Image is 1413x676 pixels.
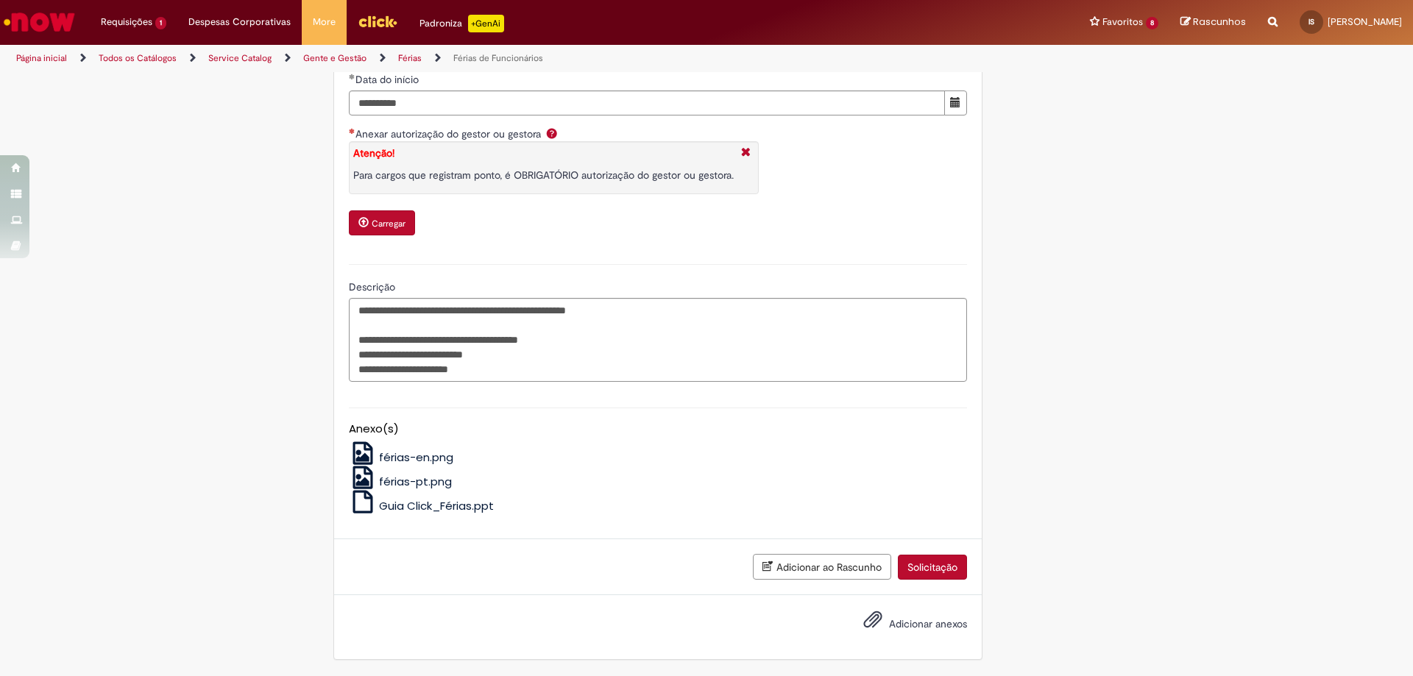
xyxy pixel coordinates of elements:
[1308,17,1314,26] span: IS
[379,498,494,513] span: Guia Click_Férias.ppt
[398,52,422,64] a: Férias
[349,90,945,115] input: Data do início 01 July 2025 Tuesday
[188,15,291,29] span: Despesas Corporativas
[543,127,561,139] span: Ajuda para Anexar autorização do gestor ou gestora
[303,52,366,64] a: Gente e Gestão
[468,15,504,32] p: +GenAi
[99,52,177,64] a: Todos os Catálogos
[1193,15,1246,29] span: Rascunhos
[898,555,967,580] button: Solicitação
[313,15,336,29] span: More
[355,127,544,140] span: Anexar autorização do gestor ou gestora
[379,449,453,465] span: férias-en.png
[349,474,453,489] a: férias-pt.png
[349,449,454,465] a: férias-en.png
[208,52,272,64] a: Service Catalog
[860,606,886,640] button: Adicionar anexos
[737,146,754,161] i: Fechar More information Por question_anexo_obriatorio_registro_de_ponto
[101,15,152,29] span: Requisições
[349,74,355,79] span: Obrigatório Preenchido
[358,10,397,32] img: click_logo_yellow_360x200.png
[353,168,734,182] p: Para cargos que registram ponto, é OBRIGATÓRIO autorização do gestor ou gestora.
[1328,15,1402,28] span: [PERSON_NAME]
[349,498,495,513] a: Guia Click_Férias.ppt
[16,52,67,64] a: Página inicial
[1102,15,1143,29] span: Favoritos
[753,554,891,580] button: Adicionar ao Rascunho
[11,45,931,72] ul: Trilhas de página
[889,617,967,630] span: Adicionar anexos
[353,146,394,160] strong: Atenção!
[372,218,406,230] small: Carregar
[453,52,543,64] a: Férias de Funcionários
[349,423,967,435] h5: Anexo(s)
[155,17,166,29] span: 1
[379,474,452,489] span: férias-pt.png
[349,210,415,235] button: Carregar anexo de Anexar autorização do gestor ou gestora Required
[1180,15,1246,29] a: Rascunhos
[349,298,967,382] textarea: Descrição
[944,90,967,115] button: Mostrar calendário para Data do início
[1,7,77,37] img: ServiceNow
[349,280,398,293] span: Descrição
[419,15,504,32] div: Padroniza
[355,73,422,86] span: Data do início
[349,128,355,134] span: Necessários
[1146,17,1158,29] span: 8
